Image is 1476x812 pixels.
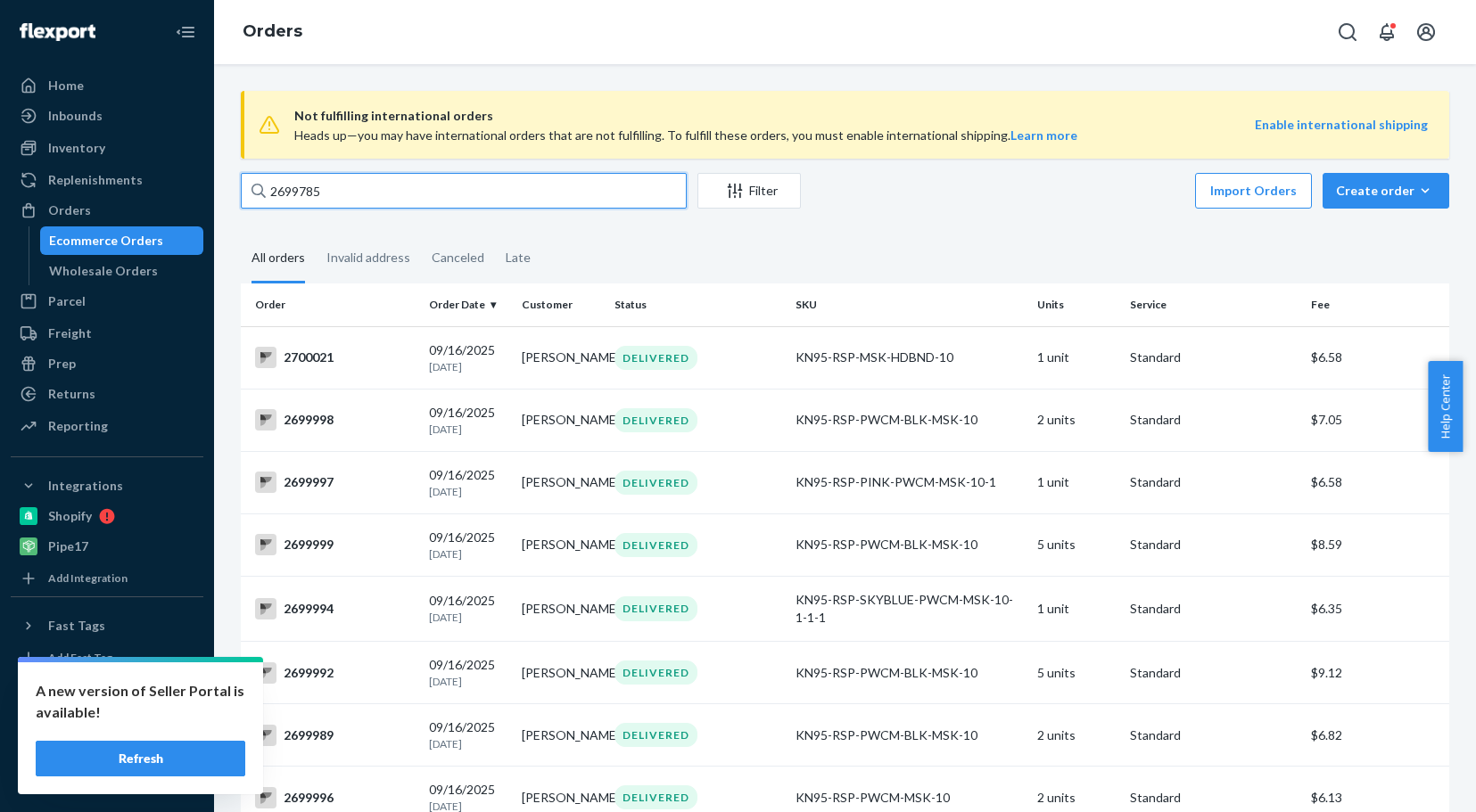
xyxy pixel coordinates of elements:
a: Replenishments [11,166,203,194]
p: Standard [1130,726,1297,744]
div: KN95-RSP-MSK-HDBND-10 [796,349,1023,366]
div: 2699999 [255,534,415,555]
p: [DATE] [429,422,507,437]
td: $6.58 [1304,326,1449,389]
td: [PERSON_NAME] [515,326,607,389]
td: [PERSON_NAME] [515,577,607,642]
td: [PERSON_NAME] [515,513,607,576]
button: Create order [1323,173,1449,209]
a: Learn more [1010,127,1077,143]
div: Filter [698,182,800,200]
p: [DATE] [429,610,507,625]
p: Standard [1130,473,1297,491]
button: Open account menu [1408,14,1444,50]
td: $6.82 [1304,704,1449,767]
a: Inbounds [11,102,203,130]
div: Reporting [48,417,108,435]
div: DELIVERED [614,533,697,557]
th: Service [1123,283,1304,326]
div: 2699998 [255,409,415,431]
span: Not fulfilling international orders [294,105,1255,127]
button: Integrations [11,472,203,500]
p: Standard [1130,664,1297,682]
a: Returns [11,380,203,408]
div: Inbounds [48,107,103,125]
p: [DATE] [429,674,507,689]
a: Ecommerce Orders [40,226,204,255]
div: 09/16/2025 [429,404,507,437]
div: Returns [48,385,95,403]
div: KN95-RSP-PWCM-BLK-MSK-10 [796,726,1023,744]
button: Filter [697,173,801,209]
div: Ecommerce Orders [49,232,163,250]
div: All orders [251,234,305,283]
a: Parcel [11,287,203,316]
th: SKU [788,283,1030,326]
p: [DATE] [429,359,507,374]
a: Shopify [11,502,203,530]
div: KN95-RSP-PWCM-BLK-MSK-10 [796,664,1023,682]
button: Refresh [36,741,245,776]
ol: breadcrumbs [228,6,317,58]
div: Late [506,234,531,281]
a: Prep [11,349,203,378]
p: A new version of Seller Portal is available! [36,680,245,723]
a: Wholesale Orders [40,257,204,285]
td: 5 units [1030,642,1123,704]
div: Parcel [48,292,86,310]
div: Add Fast Tag [48,650,112,665]
td: $7.05 [1304,389,1449,451]
div: DELIVERED [614,471,697,495]
p: Standard [1130,349,1297,366]
img: Flexport logo [20,23,95,41]
div: DELIVERED [614,408,697,432]
span: Heads up—you may have international orders that are not fulfilling. To fulfill these orders, you ... [294,127,1077,143]
div: 2700021 [255,347,415,368]
p: [DATE] [429,736,507,751]
td: 2 units [1030,704,1123,767]
div: Prep [48,355,76,373]
a: Inventory [11,134,203,162]
div: DELIVERED [614,785,697,809]
td: 1 unit [1030,326,1123,389]
div: 2699996 [255,787,415,808]
div: KN95-RSP-PWCM-MSK-10 [796,789,1023,807]
div: Create order [1336,182,1436,200]
td: [PERSON_NAME] [515,704,607,767]
p: [DATE] [429,484,507,499]
div: Invalid address [326,234,410,281]
div: Home [48,77,84,94]
div: DELIVERED [614,660,697,685]
td: [PERSON_NAME] [515,389,607,451]
div: KN95-RSP-PWCM-BLK-MSK-10 [796,536,1023,554]
div: Fast Tags [48,617,105,635]
div: KN95-RSP-SKYBLUE-PWCM-MSK-10-1-1-1 [796,591,1023,627]
a: Settings [11,676,203,704]
td: 1 unit [1030,451,1123,513]
a: Talk to Support [11,706,203,734]
td: $6.58 [1304,451,1449,513]
b: Enable international shipping [1255,117,1428,132]
div: 2699997 [255,472,415,493]
button: Help Center [1428,361,1463,452]
td: 5 units [1030,513,1123,576]
button: Open Search Box [1330,14,1365,50]
div: Pipe17 [48,537,88,555]
div: DELIVERED [614,346,697,370]
button: Close Navigation [168,14,203,50]
a: Pipe17 [11,532,203,561]
div: Customer [522,297,600,312]
div: DELIVERED [614,596,697,620]
input: Search orders [241,173,687,209]
div: Replenishments [48,171,143,189]
div: 2699989 [255,725,415,746]
th: Status [607,283,788,326]
div: Shopify [48,507,92,525]
th: Order Date [422,283,515,326]
td: [PERSON_NAME] [515,451,607,513]
div: Integrations [48,477,123,495]
p: [DATE] [429,546,507,562]
div: 09/16/2025 [429,718,507,751]
button: Import Orders [1195,173,1312,209]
